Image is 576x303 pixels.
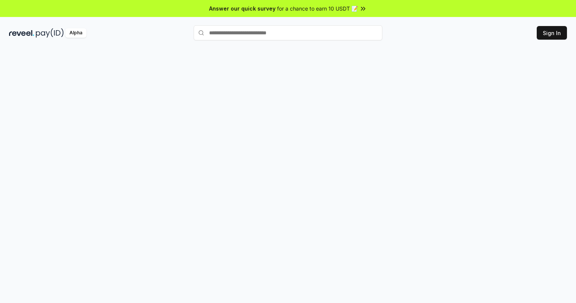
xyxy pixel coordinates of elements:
div: Alpha [65,28,86,38]
button: Sign In [537,26,567,40]
span: for a chance to earn 10 USDT 📝 [277,5,358,12]
img: reveel_dark [9,28,34,38]
img: pay_id [36,28,64,38]
span: Answer our quick survey [209,5,276,12]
